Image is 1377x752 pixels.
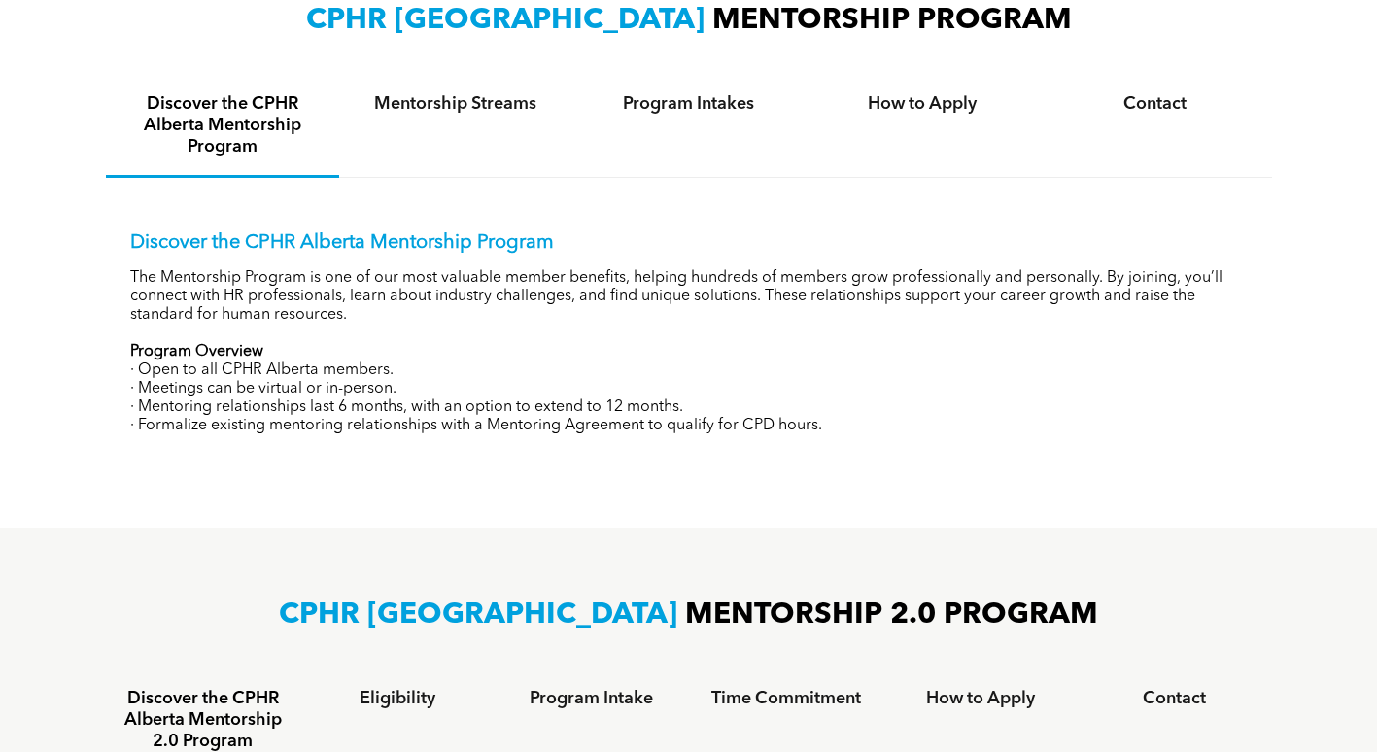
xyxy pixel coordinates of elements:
[306,6,705,35] span: CPHR [GEOGRAPHIC_DATA]
[706,688,866,709] h4: Time Commitment
[130,269,1248,325] p: The Mentorship Program is one of our most valuable member benefits, helping hundreds of members g...
[357,93,555,115] h4: Mentorship Streams
[279,600,677,630] span: CPHR [GEOGRAPHIC_DATA]
[130,417,1248,435] p: · Formalize existing mentoring relationships with a Mentoring Agreement to qualify for CPD hours.
[712,6,1072,35] span: MENTORSHIP PROGRAM
[318,688,477,709] h4: Eligibility
[823,93,1021,115] h4: How to Apply
[1095,688,1255,709] h4: Contact
[901,688,1060,709] h4: How to Apply
[130,380,1248,398] p: · Meetings can be virtual or in-person.
[130,398,1248,417] p: · Mentoring relationships last 6 months, with an option to extend to 12 months.
[130,361,1248,380] p: · Open to all CPHR Alberta members.
[130,231,1248,255] p: Discover the CPHR Alberta Mentorship Program
[1056,93,1255,115] h4: Contact
[685,600,1098,630] span: MENTORSHIP 2.0 PROGRAM
[130,344,263,359] strong: Program Overview
[123,688,283,752] h4: Discover the CPHR Alberta Mentorship 2.0 Program
[512,688,671,709] h4: Program Intake
[590,93,788,115] h4: Program Intakes
[123,93,322,157] h4: Discover the CPHR Alberta Mentorship Program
